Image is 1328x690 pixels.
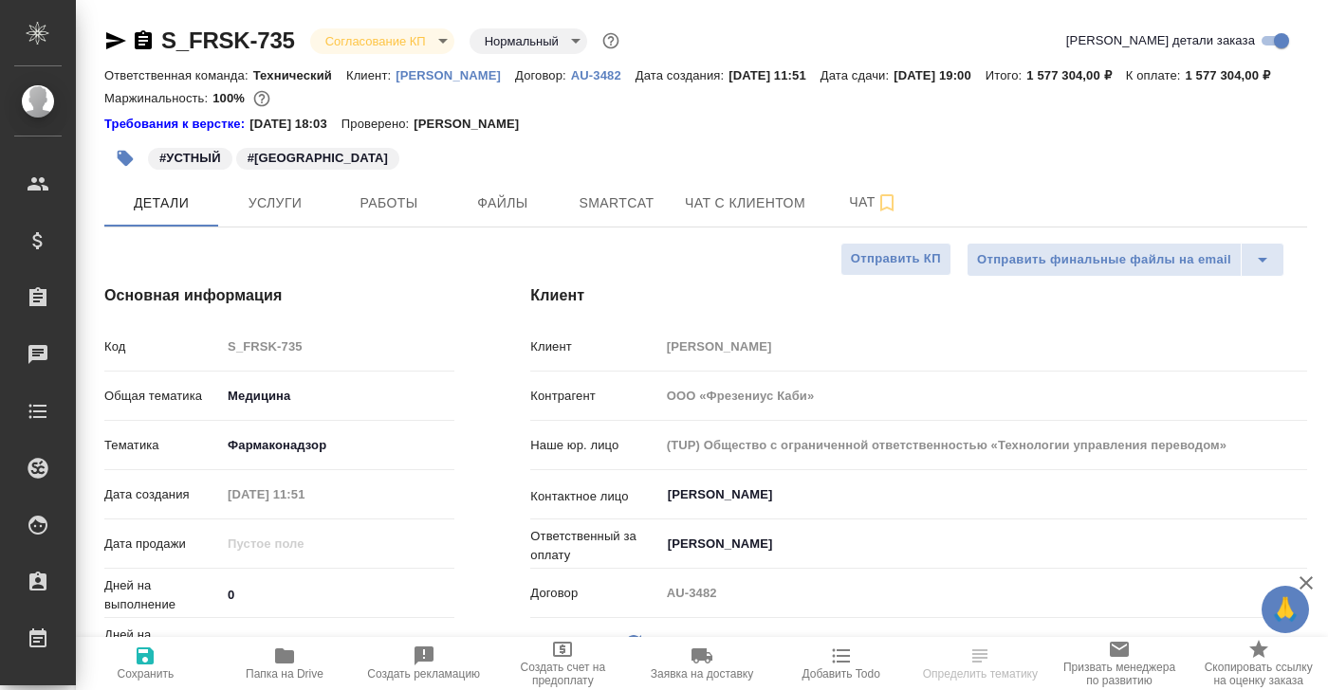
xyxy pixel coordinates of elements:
p: Договор: [515,68,571,82]
button: Отправить КП [840,243,951,276]
input: Пустое поле [660,333,1307,360]
span: [PERSON_NAME] детали заказа [1066,31,1255,50]
button: 🙏 [1262,586,1309,633]
span: Smartcat [571,191,662,215]
span: Папка на Drive [246,667,323,681]
input: ✎ Введи что-нибудь [221,581,454,608]
span: Призвать менеджера по развитию [1061,661,1178,687]
button: Скопировать ссылку [132,29,155,52]
input: Пустое поле [221,333,454,360]
button: Open [1297,542,1300,546]
p: Маржинальность: [104,91,212,105]
p: #УСТНЫЙ [159,149,221,168]
h4: Клиент [530,284,1307,307]
span: Создать рекламацию [367,667,480,681]
p: Проверено: [341,115,415,134]
input: Пустое поле [221,530,387,557]
p: #[GEOGRAPHIC_DATA] [248,149,388,168]
span: Файлы [457,191,548,215]
div: AU-3482 (ТУП) - актуальный (Договор "AU-3482", контрагент "ООО «Фрезениус Каби»") [660,626,1307,659]
input: Пустое поле [660,382,1307,409]
span: Сохранить [118,667,175,681]
button: Скопировать ссылку для ЯМессенджера [104,29,127,52]
h4: Основная информация [104,284,454,307]
button: Создать рекламацию [354,637,493,690]
span: 🙏 [1269,590,1301,629]
p: Клиент: [346,68,396,82]
div: Фармаконадзор [221,429,454,462]
p: Технический [253,68,346,82]
a: AU-3482 [571,66,636,82]
input: Пустое поле [221,630,454,658]
span: Детали [116,191,207,215]
p: Дата сдачи: [821,68,894,82]
p: Дней на выполнение [104,576,221,614]
p: Договор [530,584,659,603]
p: Дата продажи [104,535,221,554]
span: Добавить Todo [802,667,879,681]
button: Призвать менеджера по развитию [1050,637,1190,690]
a: Требования к верстке: [104,115,249,134]
button: Заявка на доставку [633,637,772,690]
button: Доп статусы указывают на важность/срочность заказа [599,28,623,53]
span: Отправить финальные файлы на email [977,249,1231,271]
a: S_FRSK-735 [161,27,295,53]
div: Согласование КП [470,28,587,54]
span: Польша [234,149,401,165]
span: Работы [343,191,434,215]
input: Пустое поле [221,481,387,508]
p: [DATE] 19:00 [894,68,986,82]
button: Сохранить [76,637,215,690]
p: [DATE] 18:03 [249,115,341,134]
div: Нажми, чтобы открыть папку с инструкцией [104,115,249,134]
button: Нормальный [479,33,564,49]
p: Ответственная команда: [104,68,253,82]
p: Проект [530,633,572,652]
button: Согласование КП [320,33,432,49]
p: Код [104,337,221,356]
button: Определить тематику [911,637,1050,690]
p: Дата создания [104,485,221,504]
p: AU-3482 [571,68,636,82]
span: УСТНЫЙ [146,149,234,165]
div: split button [967,243,1284,277]
p: [PERSON_NAME] [396,68,515,82]
button: Open [1297,493,1300,497]
p: Ответственный за оплату [530,527,659,565]
span: Отправить КП [851,248,941,270]
p: 100% [212,91,249,105]
button: Добавить тэг [104,137,146,179]
p: Контрагент [530,387,659,406]
p: [DATE] 11:51 [729,68,821,82]
div: Медицина [221,380,454,412]
button: Создать счет на предоплату [493,637,633,690]
p: Дней на выполнение (авт.) [104,626,221,663]
p: 1 577 304,00 ₽ [1185,68,1283,82]
button: Скопировать ссылку на оценку заказа [1189,637,1328,690]
button: Добавить Todo [771,637,911,690]
span: Услуги [230,191,321,215]
span: Создать счет на предоплату [505,661,621,687]
p: 1 577 304,00 ₽ [1026,68,1125,82]
p: Клиент [530,337,659,356]
input: Пустое поле [660,431,1307,459]
p: Наше юр. лицо [530,436,659,455]
div: Согласование КП [310,28,454,54]
button: 0.00 RUB; [249,86,274,111]
span: Скопировать ссылку на оценку заказа [1200,661,1317,687]
a: [PERSON_NAME] [396,66,515,82]
span: Чат с клиентом [685,191,805,215]
p: Дата создания: [636,68,729,82]
input: Пустое поле [660,579,1307,607]
p: Тематика [104,436,221,455]
span: Чат [828,191,919,214]
button: Папка на Drive [215,637,355,690]
button: Отправить финальные файлы на email [967,243,1242,277]
span: Заявка на доставку [651,667,753,681]
p: Контактное лицо [530,487,659,506]
p: Итого: [986,68,1026,82]
p: К оплате: [1126,68,1186,82]
span: Определить тематику [923,667,1038,681]
p: [PERSON_NAME] [414,115,533,134]
p: Общая тематика [104,387,221,406]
